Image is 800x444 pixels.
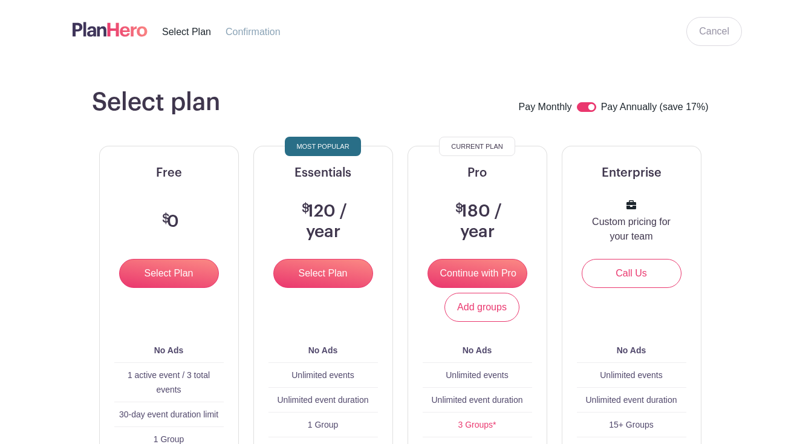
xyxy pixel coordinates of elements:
h3: 120 / year [283,201,363,242]
span: Confirmation [226,27,281,37]
img: logo-507f7623f17ff9eddc593b1ce0a138ce2505c220e1c5a4e2b4648c50719b7d32.svg [73,19,148,39]
span: Most Popular [296,139,349,154]
input: Continue with Pro [428,259,527,288]
label: Pay Monthly [519,100,572,116]
a: Add groups [444,293,519,322]
span: Unlimited events [600,370,663,380]
span: Unlimited event duration [278,395,369,405]
a: Cancel [686,17,742,46]
span: Select Plan [162,27,211,37]
span: 1 Group [308,420,339,429]
b: No Ads [617,345,646,355]
h3: 0 [159,212,179,232]
span: Current Plan [451,139,502,154]
span: Unlimited event duration [432,395,523,405]
span: $ [455,203,463,215]
span: Unlimited events [291,370,354,380]
span: Unlimited events [446,370,509,380]
a: 3 Groups* [458,420,496,429]
a: Call Us [582,259,681,288]
input: Select Plan [273,259,373,288]
b: No Ads [463,345,492,355]
span: 15+ Groups [609,420,654,429]
h5: Enterprise [577,166,686,180]
span: Unlimited event duration [586,395,677,405]
h5: Free [114,166,224,180]
input: Select Plan [119,259,219,288]
span: 30-day event duration limit [119,410,218,419]
h5: Pro [423,166,532,180]
h5: Essentials [268,166,378,180]
span: $ [162,213,170,225]
p: Custom pricing for your team [591,215,672,244]
span: $ [302,203,310,215]
b: No Ads [154,345,183,355]
span: 1 active event / 3 total events [128,370,210,394]
b: No Ads [308,345,337,355]
span: 1 Group [154,434,184,444]
h1: Select plan [92,88,220,117]
label: Pay Annually (save 17%) [601,100,709,116]
h3: 180 / year [437,201,518,242]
